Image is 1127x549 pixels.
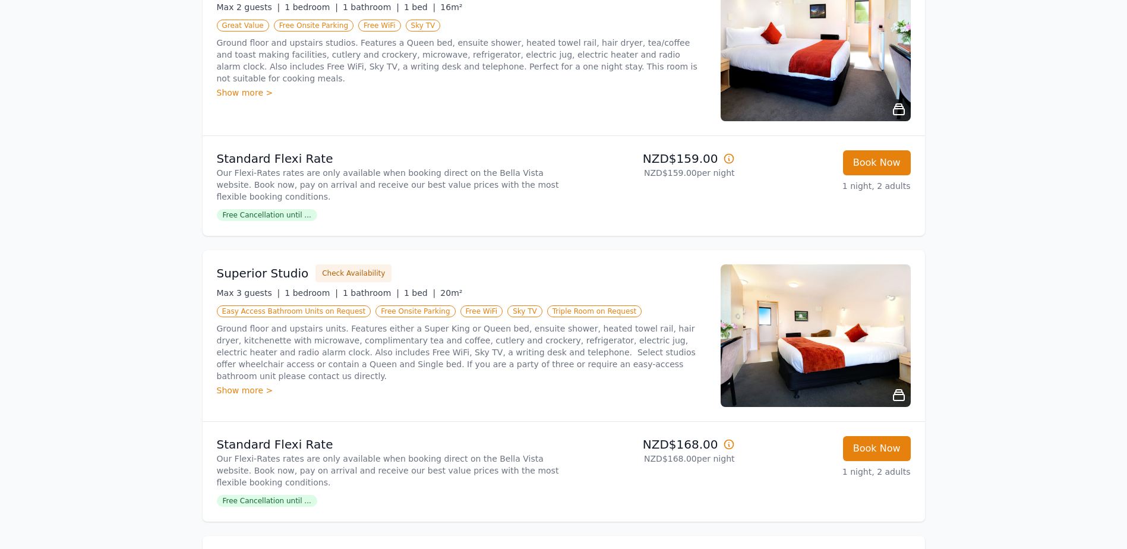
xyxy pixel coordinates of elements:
[569,150,735,167] p: NZD$159.00
[315,264,392,282] button: Check Availability
[217,453,559,488] p: Our Flexi-Rates rates are only available when booking direct on the Bella Vista website. Book now...
[343,288,399,298] span: 1 bathroom |
[744,180,911,192] p: 1 night, 2 adults
[744,466,911,478] p: 1 night, 2 adults
[285,2,338,12] span: 1 bedroom |
[460,305,503,317] span: Free WiFi
[440,288,462,298] span: 20m²
[217,37,706,84] p: Ground floor and upstairs studios. Features a Queen bed, ensuite shower, heated towel rail, hair ...
[274,20,353,31] span: Free Onsite Parking
[547,305,642,317] span: Triple Room on Request
[375,305,455,317] span: Free Onsite Parking
[843,150,911,175] button: Book Now
[217,87,706,99] div: Show more >
[217,2,280,12] span: Max 2 guests |
[404,288,435,298] span: 1 bed |
[507,305,542,317] span: Sky TV
[217,305,371,317] span: Easy Access Bathroom Units on Request
[217,495,317,507] span: Free Cancellation until ...
[217,323,706,382] p: Ground floor and upstairs units. Features either a Super King or Queen bed, ensuite shower, heate...
[569,167,735,179] p: NZD$159.00 per night
[217,167,559,203] p: Our Flexi-Rates rates are only available when booking direct on the Bella Vista website. Book now...
[217,209,317,221] span: Free Cancellation until ...
[569,453,735,465] p: NZD$168.00 per night
[569,436,735,453] p: NZD$168.00
[358,20,401,31] span: Free WiFi
[217,436,559,453] p: Standard Flexi Rate
[217,265,309,282] h3: Superior Studio
[217,384,706,396] div: Show more >
[217,20,269,31] span: Great Value
[843,436,911,461] button: Book Now
[343,2,399,12] span: 1 bathroom |
[217,150,559,167] p: Standard Flexi Rate
[406,20,441,31] span: Sky TV
[440,2,462,12] span: 16m²
[285,288,338,298] span: 1 bedroom |
[217,288,280,298] span: Max 3 guests |
[404,2,435,12] span: 1 bed |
